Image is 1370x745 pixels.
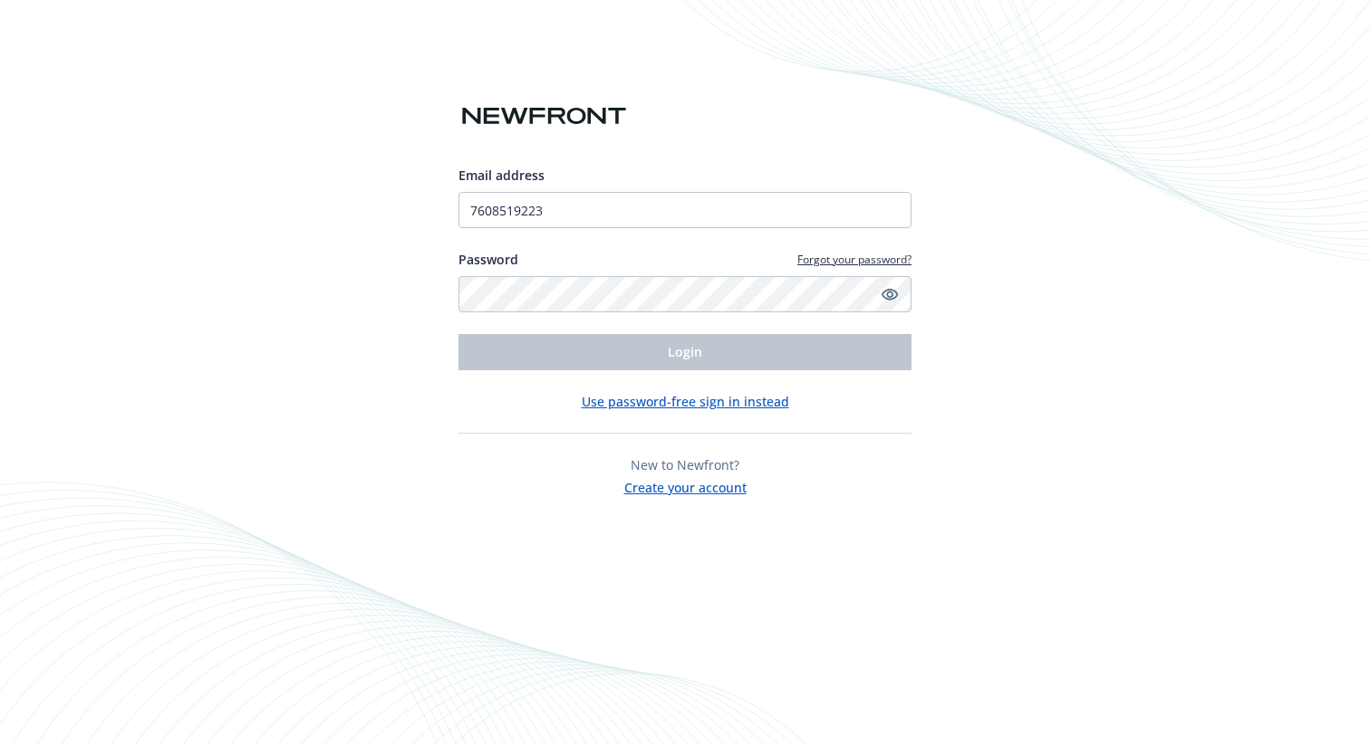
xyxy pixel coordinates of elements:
button: Use password-free sign in instead [582,392,789,411]
span: Login [668,343,702,360]
span: Email address [458,167,545,184]
span: New to Newfront? [631,456,739,473]
img: Newfront logo [458,100,630,132]
button: Create your account [624,474,747,497]
label: Password [458,250,518,269]
a: Forgot your password? [797,252,912,267]
input: Enter your email [458,192,912,228]
input: Enter your password [458,276,912,312]
button: Login [458,334,912,370]
a: Show password [879,283,901,305]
